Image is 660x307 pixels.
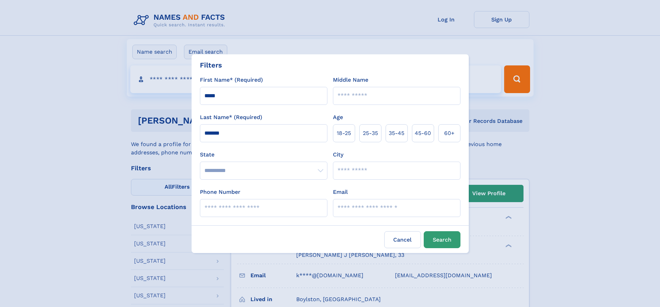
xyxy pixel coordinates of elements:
[444,129,455,137] span: 60+
[333,188,348,196] label: Email
[200,151,327,159] label: State
[200,60,222,70] div: Filters
[333,113,343,121] label: Age
[424,231,460,248] button: Search
[200,113,262,121] label: Last Name* (Required)
[333,76,368,84] label: Middle Name
[200,76,263,84] label: First Name* (Required)
[389,129,404,137] span: 35‑45
[333,151,343,159] label: City
[384,231,421,248] label: Cancel
[415,129,431,137] span: 45‑60
[200,188,240,196] label: Phone Number
[363,129,378,137] span: 25‑35
[337,129,351,137] span: 18‑25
